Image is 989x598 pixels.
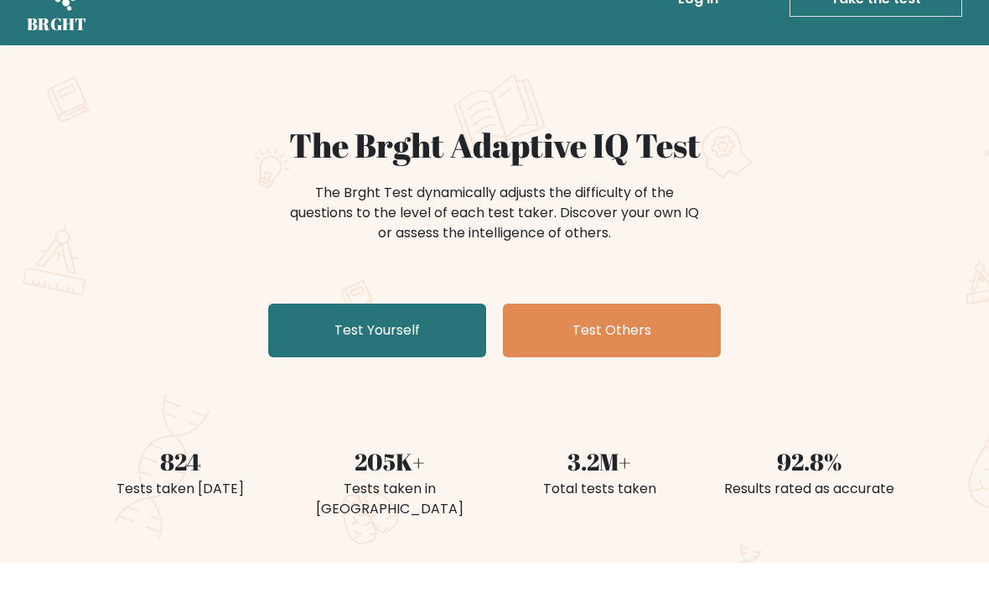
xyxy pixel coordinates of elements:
[505,445,694,480] div: 3.2M+
[27,14,87,34] h5: BRGHT
[85,479,275,499] div: Tests taken [DATE]
[285,183,704,243] div: The Brght Test dynamically adjusts the difficulty of the questions to the level of each test take...
[503,304,721,357] a: Test Others
[85,126,904,166] h1: The Brght Adaptive IQ Test
[268,304,486,357] a: Test Yourself
[295,445,484,480] div: 205K+
[295,479,484,519] div: Tests taken in [GEOGRAPHIC_DATA]
[714,445,904,480] div: 92.8%
[714,479,904,499] div: Results rated as accurate
[505,479,694,499] div: Total tests taken
[85,445,275,480] div: 824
